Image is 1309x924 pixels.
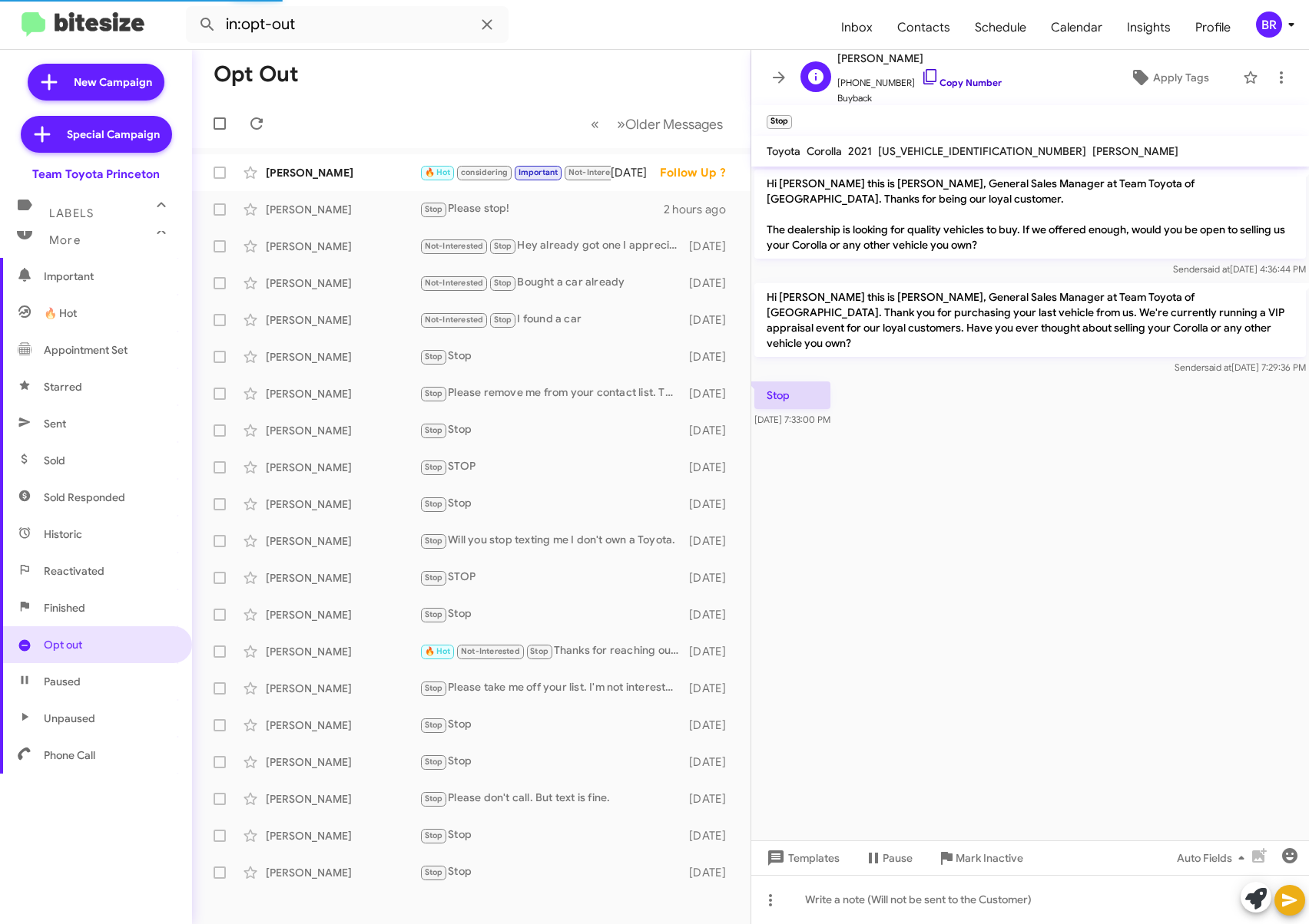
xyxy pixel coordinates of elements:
[425,204,443,214] span: Stop
[885,5,963,50] span: Contacts
[419,348,687,365] div: Stop
[44,711,95,726] span: Unpaused
[608,108,732,140] button: Next
[687,681,738,696] div: [DATE]
[1183,5,1243,50] a: Profile
[425,462,443,472] span: Stop
[837,91,1002,106] span: Buyback
[32,167,160,182] div: Team Toyota Princeton
[1039,5,1115,50] span: Calendar
[74,74,152,90] span: New Campaign
[425,167,451,177] span: 🔥 Hot
[687,828,738,843] div: [DATE]
[687,570,738,586] div: [DATE]
[625,116,723,133] span: Older Messages
[425,683,443,693] span: Stop
[921,77,1002,88] a: Copy Number
[419,458,687,476] div: STOP
[425,794,443,804] span: Stop
[1256,12,1282,38] div: BR
[266,497,419,512] div: [PERSON_NAME]
[611,165,660,180] div: [DATE]
[44,453,65,468] span: Sold
[44,416,66,431] span: Sent
[266,791,419,807] div: [PERSON_NAME]
[687,497,738,512] div: [DATE]
[767,144,800,158] span: Toyota
[419,163,611,181] div: I'VE ALREADY BOUGHT TWO NEW TOYOTA SIENNAS
[1175,361,1306,373] span: Sender [DATE] 7:29:36 PM
[266,239,419,254] div: [PERSON_NAME]
[266,644,419,659] div: [PERSON_NAME]
[44,490,125,505] span: Sold Responded
[425,867,443,877] span: Stop
[519,167,558,177] span: Important
[266,754,419,770] div: [PERSON_NAME]
[754,381,830,409] p: Stop
[461,646,520,656] span: Not-Interested
[186,6,509,43] input: Search
[687,312,738,328] div: [DATE]
[266,460,419,475] div: [PERSON_NAME]
[425,315,484,325] span: Not-Interested
[214,62,299,87] h1: Opt Out
[425,388,443,398] span: Stop
[419,384,687,402] div: Please remove me from your contact list. Thank you
[807,144,842,158] span: Corolla
[1205,361,1231,373] span: said at
[837,49,1002,68] span: [PERSON_NAME]
[878,144,1086,158] span: [US_VEHICLE_IDENTIFICATION_NUMBER]
[963,5,1039,50] span: Schedule
[494,315,512,325] span: Stop
[425,241,484,251] span: Not-Interested
[425,573,443,582] span: Stop
[687,460,738,475] div: [DATE]
[925,844,1036,872] button: Mark Inactive
[419,606,687,623] div: Stop
[419,274,687,292] div: Bought a car already
[617,114,625,134] span: »
[1203,263,1230,275] span: said at
[687,607,738,622] div: [DATE]
[687,644,738,659] div: [DATE]
[754,170,1306,259] p: Hi [PERSON_NAME] this is [PERSON_NAME], General Sales Manager at Team Toyota of [GEOGRAPHIC_DATA]...
[687,349,738,365] div: [DATE]
[687,865,738,880] div: [DATE]
[848,144,872,158] span: 2021
[568,167,628,177] span: Not-Interested
[425,609,443,619] span: Stop
[461,167,508,177] span: considering
[419,790,687,807] div: Please don't call. But text is fine.
[425,425,443,435] span: Stop
[687,276,738,291] div: [DATE]
[266,570,419,586] div: [PERSON_NAME]
[49,233,81,247] span: More
[266,533,419,549] div: [PERSON_NAME]
[767,115,792,129] small: Stop
[751,844,852,872] button: Templates
[687,386,738,401] div: [DATE]
[494,278,512,288] span: Stop
[266,165,419,180] div: [PERSON_NAME]
[44,305,77,321] span: 🔥 Hot
[425,278,484,288] span: Not-Interested
[44,674,81,689] span: Paused
[266,607,419,622] div: [PERSON_NAME]
[1177,844,1251,872] span: Auto Fields
[1103,64,1235,91] button: Apply Tags
[530,646,548,656] span: Stop
[419,200,664,218] div: Please stop!
[21,116,172,153] a: Special Campaign
[44,600,85,615] span: Finished
[419,753,687,771] div: Stop
[1153,64,1209,91] span: Apply Tags
[660,165,738,180] div: Follow Up ?
[582,108,732,140] nav: Page navigation example
[419,532,687,549] div: Will you stop texting me I don't own a Toyota.
[1115,5,1183,50] a: Insights
[67,127,160,142] span: Special Campaign
[956,844,1023,872] span: Mark Inactive
[266,828,419,843] div: [PERSON_NAME]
